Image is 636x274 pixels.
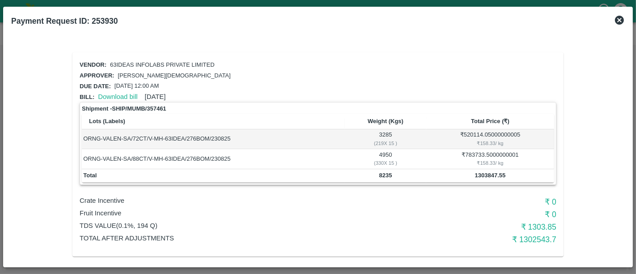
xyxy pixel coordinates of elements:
[346,159,425,167] div: ( 330 X 15 )
[80,233,398,243] p: Total After adjustments
[398,221,556,233] h6: ₹ 1303.85
[82,129,345,149] td: ORNG-VALEN-SA/72CT/V-MH-63IDEA/276BOM/230825
[118,72,230,80] p: [PERSON_NAME][DEMOGRAPHIC_DATA]
[471,118,509,124] b: Total Price (₹)
[98,93,137,100] a: Download bill
[80,208,398,218] p: Fruit Incentive
[82,104,166,113] strong: Shipment - SHIP/MUMB/357461
[345,129,426,149] td: 3285
[346,139,425,147] div: ( 219 X 15 )
[110,61,215,69] p: 63IDEAS INFOLABS PRIVATE LIMITED
[345,149,426,169] td: 4950
[114,82,159,90] p: [DATE] 12:00 AM
[398,196,556,208] h6: ₹ 0
[368,118,403,124] b: Weight (Kgs)
[379,172,392,179] b: 8235
[82,149,345,169] td: ORNG-VALEN-SA/88CT/V-MH-63IDEA/276BOM/230825
[145,93,166,100] span: [DATE]
[398,233,556,246] h6: ₹ 1302543.7
[80,83,111,90] span: Due date:
[80,221,398,231] p: TDS VALUE (0.1%, 194 Q)
[11,17,118,26] b: Payment Request ID: 253930
[83,172,97,179] b: Total
[80,72,114,79] span: Approver:
[398,208,556,221] h6: ₹ 0
[89,118,125,124] b: Lots (Labels)
[80,196,398,205] p: Crate Incentive
[80,94,94,100] span: Bill:
[80,61,106,68] span: Vendor:
[428,139,552,147] div: ₹ 158.33 / kg
[426,129,554,149] td: ₹ 520114.05000000005
[475,172,506,179] b: 1303847.55
[428,159,552,167] div: ₹ 158.33 / kg
[426,149,554,169] td: ₹ 783733.5000000001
